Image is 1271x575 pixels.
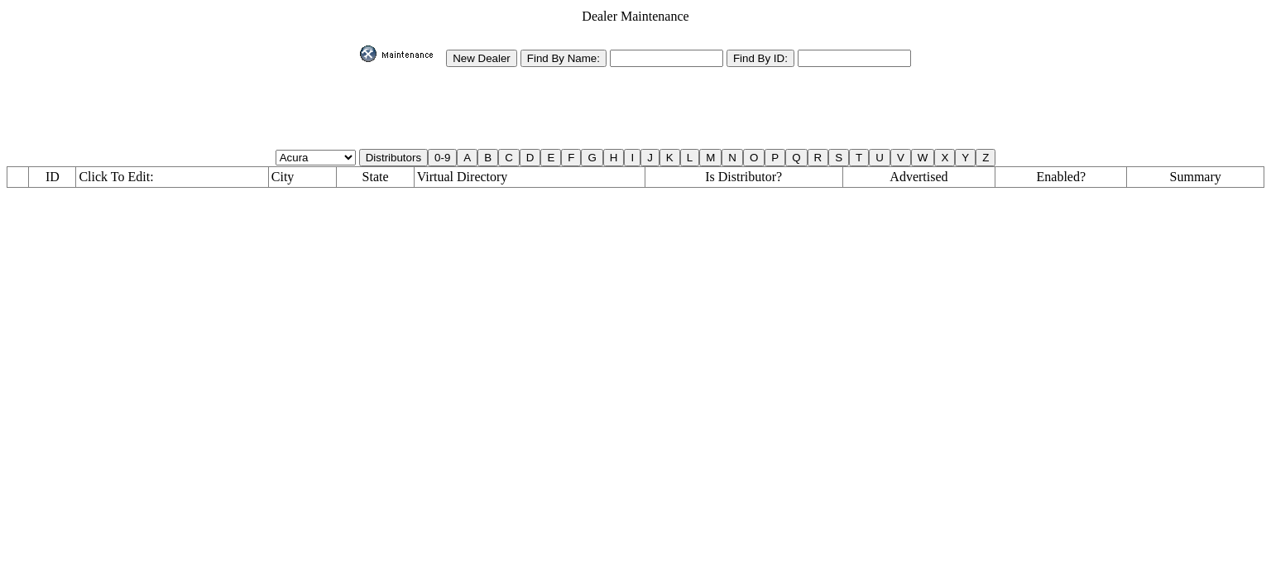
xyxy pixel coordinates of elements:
input: A [457,149,477,166]
input: M [699,149,722,166]
input: D [520,149,541,166]
td: Virtual Directory [414,167,645,188]
input: L [680,149,699,166]
input: U [869,149,890,166]
td: City [268,167,337,188]
input: 0-9 [428,149,457,166]
input: T [849,149,869,166]
input: G [581,149,602,166]
input: V [890,149,911,166]
input: Z [976,149,995,166]
input: Distributors [359,149,428,166]
td: Dealer Maintenance [359,8,912,25]
td: ID [29,167,76,188]
input: Q [785,149,807,166]
td: Summary [1127,167,1264,188]
td: Click To Edit: [76,167,268,188]
input: Find By Name: [520,50,607,67]
td: Advertised [842,167,995,188]
input: I [624,149,640,166]
input: W [911,149,935,166]
input: P [765,149,785,166]
input: R [808,149,829,166]
input: Y [955,149,976,166]
input: N [722,149,743,166]
input: C [498,149,520,166]
input: K [659,149,680,166]
input: Find By ID: [727,50,794,67]
input: New Dealer [446,50,517,67]
input: F [561,149,581,166]
input: H [603,149,625,166]
input: O [743,149,765,166]
input: E [540,149,561,166]
input: S [828,149,849,166]
input: X [934,149,955,166]
img: maint.gif [360,46,443,62]
input: J [640,149,659,166]
td: Enabled? [995,167,1127,188]
td: State [337,167,414,188]
input: B [477,149,498,166]
td: Is Distributor? [645,167,842,188]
